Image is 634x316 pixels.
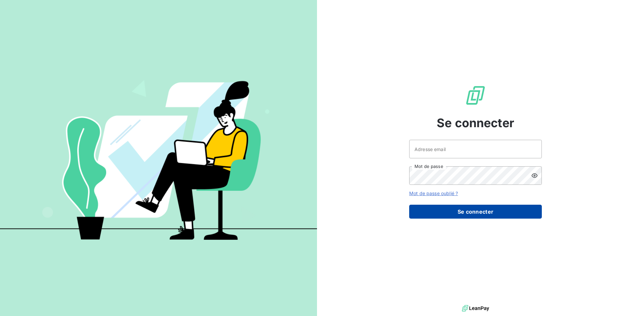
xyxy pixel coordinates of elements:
[437,114,514,132] span: Se connecter
[409,205,542,219] button: Se connecter
[465,85,486,106] img: Logo LeanPay
[409,140,542,158] input: placeholder
[462,303,489,313] img: logo
[409,190,458,196] a: Mot de passe oublié ?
